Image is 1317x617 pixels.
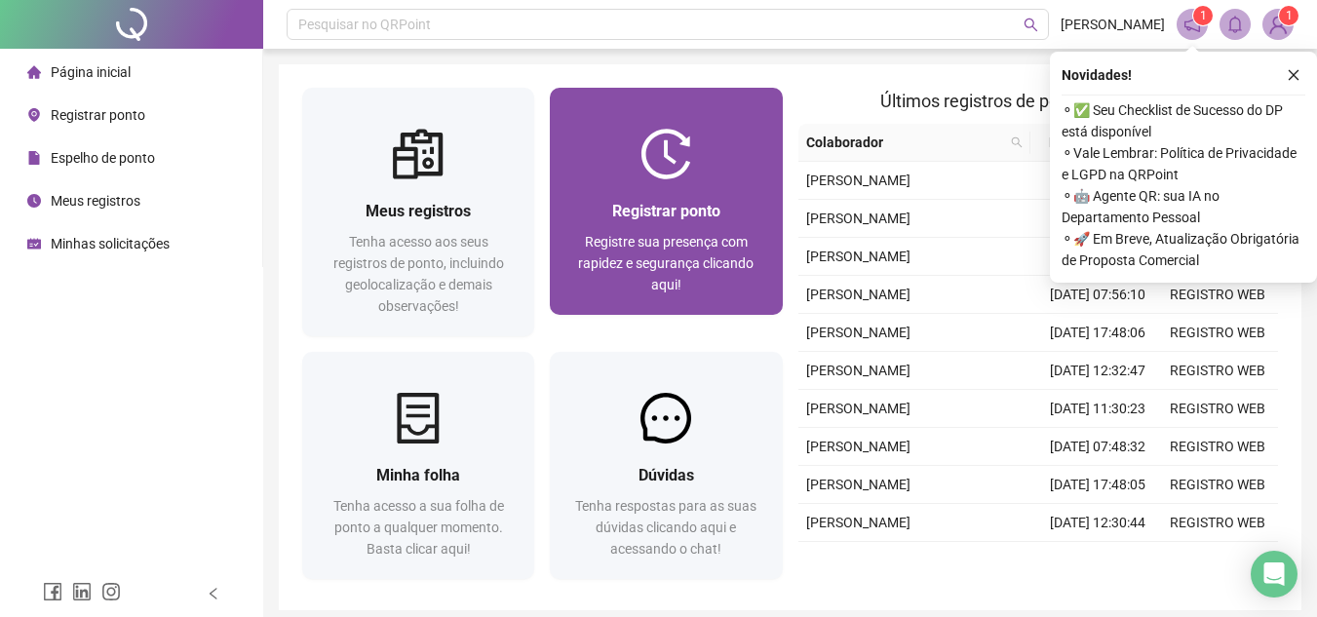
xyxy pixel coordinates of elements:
[101,582,121,601] span: instagram
[1062,99,1305,142] span: ⚬ ✅ Seu Checklist de Sucesso do DP está disponível
[806,325,910,340] span: [PERSON_NAME]
[27,108,41,122] span: environment
[1024,18,1038,32] span: search
[1061,14,1165,35] span: [PERSON_NAME]
[1062,142,1305,185] span: ⚬ Vale Lembrar: Política de Privacidade e LGPD na QRPoint
[1062,228,1305,271] span: ⚬ 🚀 Em Breve, Atualização Obrigatória de Proposta Comercial
[880,91,1195,111] span: Últimos registros de ponto sincronizados
[1158,466,1278,504] td: REGISTRO WEB
[51,64,131,80] span: Página inicial
[1038,238,1158,276] td: [DATE] 11:21:15
[1251,551,1298,598] div: Open Intercom Messenger
[51,107,145,123] span: Registrar ponto
[1062,185,1305,228] span: ⚬ 🤖 Agente QR: sua IA no Departamento Pessoal
[806,132,1004,153] span: Colaborador
[575,498,756,557] span: Tenha respostas para as suas dúvidas clicando aqui e acessando o chat!
[550,88,782,315] a: Registrar pontoRegistre sua presença com rapidez e segurança clicando aqui!
[1007,128,1026,157] span: search
[376,466,460,484] span: Minha folha
[207,587,220,600] span: left
[1038,352,1158,390] td: [DATE] 12:32:47
[1263,10,1293,39] img: 91103
[639,466,694,484] span: Dúvidas
[1038,390,1158,428] td: [DATE] 11:30:23
[1193,6,1213,25] sup: 1
[806,515,910,530] span: [PERSON_NAME]
[1158,504,1278,542] td: REGISTRO WEB
[1038,314,1158,352] td: [DATE] 17:48:06
[1158,542,1278,580] td: REGISTRO WEB
[1062,64,1132,86] span: Novidades !
[1038,132,1123,153] span: Data/Hora
[302,88,534,336] a: Meus registrosTenha acesso aos seus registros de ponto, incluindo geolocalização e demais observa...
[806,211,910,226] span: [PERSON_NAME]
[333,498,504,557] span: Tenha acesso a sua folha de ponto a qualquer momento. Basta clicar aqui!
[27,194,41,208] span: clock-circle
[1038,542,1158,580] td: [DATE] 11:30:55
[72,582,92,601] span: linkedin
[1226,16,1244,33] span: bell
[1158,352,1278,390] td: REGISTRO WEB
[578,234,754,292] span: Registre sua presença com rapidez e segurança clicando aqui!
[302,352,534,579] a: Minha folhaTenha acesso a sua folha de ponto a qualquer momento. Basta clicar aqui!
[1038,200,1158,238] td: [DATE] 12:20:56
[1158,276,1278,314] td: REGISTRO WEB
[1038,276,1158,314] td: [DATE] 07:56:10
[1158,390,1278,428] td: REGISTRO WEB
[806,401,910,416] span: [PERSON_NAME]
[806,249,910,264] span: [PERSON_NAME]
[333,234,504,314] span: Tenha acesso aos seus registros de ponto, incluindo geolocalização e demais observações!
[27,65,41,79] span: home
[51,236,170,251] span: Minhas solicitações
[806,173,910,188] span: [PERSON_NAME]
[366,202,471,220] span: Meus registros
[1038,466,1158,504] td: [DATE] 17:48:05
[27,151,41,165] span: file
[806,439,910,454] span: [PERSON_NAME]
[1038,162,1158,200] td: [DATE] 17:48:05
[806,477,910,492] span: [PERSON_NAME]
[51,150,155,166] span: Espelho de ponto
[1158,428,1278,466] td: REGISTRO WEB
[1158,314,1278,352] td: REGISTRO WEB
[1183,16,1201,33] span: notification
[1279,6,1298,25] sup: Atualize o seu contato no menu Meus Dados
[1038,428,1158,466] td: [DATE] 07:48:32
[1286,9,1293,22] span: 1
[27,237,41,251] span: schedule
[550,352,782,579] a: DúvidasTenha respostas para as suas dúvidas clicando aqui e acessando o chat!
[1287,68,1300,82] span: close
[612,202,720,220] span: Registrar ponto
[1030,124,1146,162] th: Data/Hora
[43,582,62,601] span: facebook
[1011,136,1023,148] span: search
[1038,504,1158,542] td: [DATE] 12:30:44
[1200,9,1207,22] span: 1
[806,287,910,302] span: [PERSON_NAME]
[806,363,910,378] span: [PERSON_NAME]
[51,193,140,209] span: Meus registros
